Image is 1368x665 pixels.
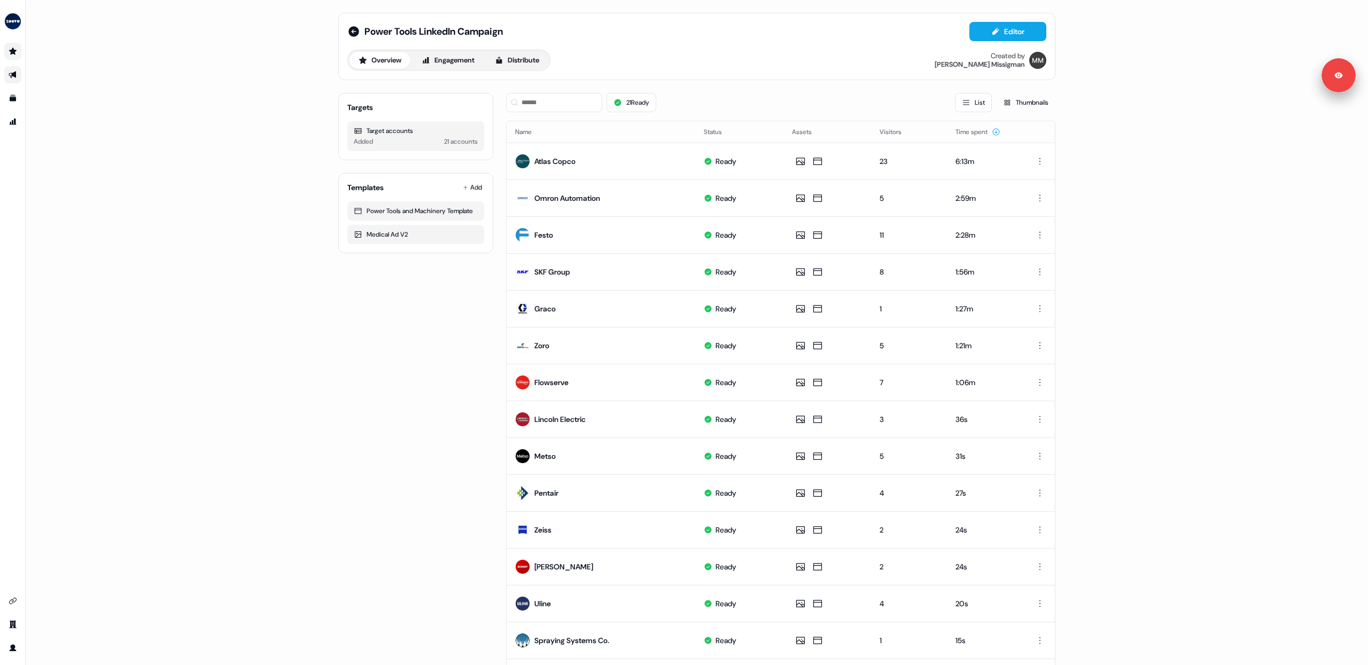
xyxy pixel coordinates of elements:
img: Morgan [1029,52,1046,69]
button: List [955,93,992,112]
div: Templates [347,182,384,193]
div: 5 [880,451,938,461]
div: Ready [716,598,736,609]
a: Go to templates [4,90,21,107]
div: Ready [716,156,736,167]
div: 36s [955,414,1011,425]
a: Go to attribution [4,113,21,130]
div: 24s [955,525,1011,535]
div: 4 [880,488,938,498]
div: 1:27m [955,303,1011,314]
div: 3 [880,414,938,425]
button: 21Ready [607,93,656,112]
a: Editor [969,27,1046,38]
div: 20s [955,598,1011,609]
div: 1:21m [955,340,1011,351]
div: Power Tools and Machinery Template [354,206,478,216]
div: 8 [880,267,938,277]
div: 2:59m [955,193,1011,204]
button: Visitors [880,122,914,142]
div: 24s [955,561,1011,572]
a: Go to integrations [4,592,21,609]
div: Target accounts [354,126,478,136]
button: Add [461,180,484,195]
div: 5 [880,193,938,204]
button: Time spent [955,122,1000,142]
div: Ready [716,488,736,498]
a: Go to team [4,616,21,633]
button: Thumbnails [996,93,1055,112]
div: Ready [716,414,736,425]
div: Metso [534,451,556,461]
div: 2 [880,525,938,535]
div: 5 [880,340,938,351]
button: Name [515,122,545,142]
div: Lincoln Electric [534,414,586,425]
div: 27s [955,488,1011,498]
button: Engagement [413,52,484,69]
button: Overview [349,52,410,69]
th: Assets [783,121,872,143]
div: Zeiss [534,525,551,535]
div: Graco [534,303,556,314]
div: Ready [716,635,736,646]
div: Ready [716,561,736,572]
div: 1:56m [955,267,1011,277]
div: Ready [716,525,736,535]
div: Pentair [534,488,558,498]
div: 1 [880,303,938,314]
div: Ready [716,193,736,204]
div: Added [354,136,373,147]
div: 4 [880,598,938,609]
a: Go to outbound experience [4,66,21,83]
div: Zoro [534,340,549,351]
div: Ready [716,451,736,461]
div: Ready [716,267,736,277]
div: Flowserve [534,377,569,388]
div: 6:13m [955,156,1011,167]
div: Ready [716,303,736,314]
div: 7 [880,377,938,388]
div: Targets [347,102,373,113]
div: 15s [955,635,1011,646]
div: 21 accounts [444,136,478,147]
div: Created by [991,52,1025,60]
button: Status [704,122,735,142]
div: Medical Ad V2 [354,229,478,240]
div: Ready [716,377,736,388]
div: 2:28m [955,230,1011,240]
a: Go to profile [4,639,21,656]
div: 2 [880,561,938,572]
div: Atlas Copco [534,156,576,167]
button: Distribute [486,52,548,69]
div: 1:06m [955,377,1011,388]
div: [PERSON_NAME] [534,561,593,572]
div: Spraying Systems Co. [534,635,609,646]
span: Power Tools LinkedIn Campaign [364,25,503,38]
div: Ready [716,230,736,240]
a: Go to prospects [4,43,21,60]
button: Editor [969,22,1046,41]
div: Festo [534,230,553,240]
div: 11 [880,230,938,240]
div: 1 [880,635,938,646]
div: Ready [716,340,736,351]
div: Omron Automation [534,193,600,204]
div: Uline [534,598,551,609]
div: SKF Group [534,267,570,277]
div: 23 [880,156,938,167]
div: [PERSON_NAME] Missigman [935,60,1025,69]
div: 31s [955,451,1011,461]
